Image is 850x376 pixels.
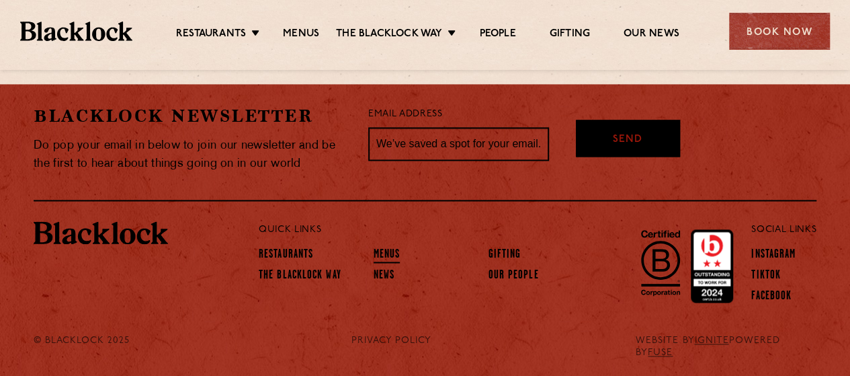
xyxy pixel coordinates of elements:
[24,335,157,359] div: © Blacklock 2025
[751,221,816,239] p: Social Links
[751,248,796,263] a: Instagram
[694,336,728,346] a: IGNITE
[648,348,673,358] a: FUSE
[729,13,830,50] div: Book Now
[550,28,590,42] a: Gifting
[176,28,246,42] a: Restaurants
[374,269,394,284] a: News
[374,248,400,263] a: Menus
[613,133,642,148] span: Send
[368,127,549,161] input: We’ve saved a spot for your email...
[259,269,341,284] a: The Blacklock Way
[633,222,688,303] img: B-Corp-Logo-Black-RGB.svg
[488,248,521,263] a: Gifting
[479,28,515,42] a: People
[34,104,348,128] h2: Blacklock Newsletter
[34,221,168,244] img: BL_Textured_Logo-footer-cropped.svg
[283,28,319,42] a: Menus
[488,269,538,284] a: Our People
[20,22,132,40] img: BL_Textured_Logo-footer-cropped.svg
[259,248,313,263] a: Restaurants
[34,137,348,173] p: Do pop your email in below to join our newsletter and be the first to hear about things going on ...
[751,269,781,284] a: TikTok
[368,107,442,122] label: Email Address
[626,335,826,359] div: WEBSITE BY POWERED BY
[336,28,442,42] a: The Blacklock Way
[751,290,792,305] a: Facebook
[624,28,679,42] a: Our News
[691,229,733,303] img: Accred_2023_2star.png
[259,221,707,239] p: Quick Links
[351,335,431,347] a: PRIVACY POLICY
